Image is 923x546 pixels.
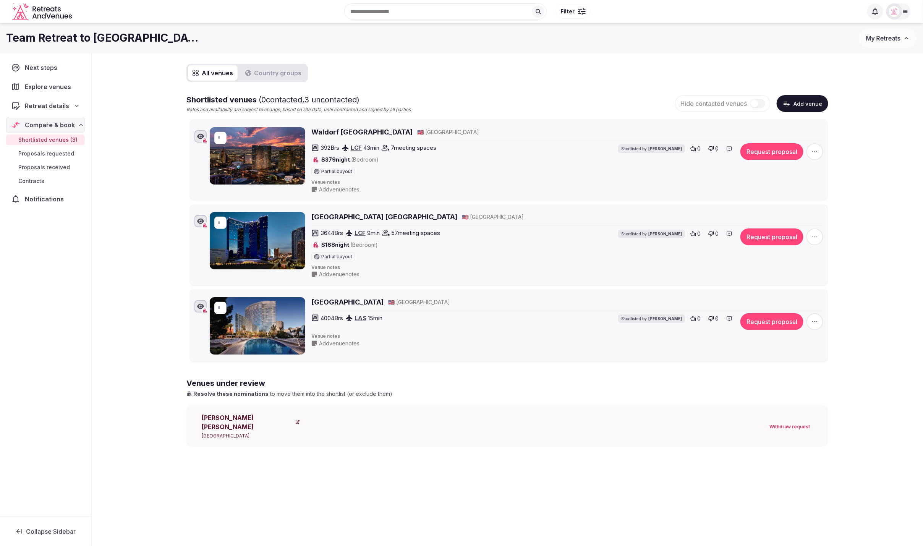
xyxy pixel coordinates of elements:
[561,8,575,15] span: Filter
[6,176,85,186] a: Contracts
[859,29,917,48] button: My Retreats
[18,150,74,157] span: Proposals requested
[18,164,70,171] span: Proposals received
[25,101,69,110] span: Retreat details
[25,120,75,130] span: Compare & book
[740,228,803,245] button: Request proposal
[740,143,803,160] button: Request proposal
[740,313,803,330] button: Request proposal
[25,82,74,91] span: Explore venues
[6,523,85,540] button: Collapse Sidebar
[866,34,900,42] span: My Retreats
[6,79,85,95] a: Explore venues
[889,6,900,17] img: miaceralde
[6,162,85,173] a: Proposals received
[12,3,73,20] svg: Retreats and Venues company logo
[6,191,85,207] a: Notifications
[18,177,44,185] span: Contracts
[18,136,78,144] span: Shortlisted venues (3)
[12,3,73,20] a: Visit the homepage
[25,63,60,72] span: Next steps
[26,528,76,535] span: Collapse Sidebar
[25,194,67,204] span: Notifications
[6,134,85,145] a: Shortlisted venues (3)
[6,31,202,45] h1: Team Retreat to [GEOGRAPHIC_DATA]
[6,60,85,76] a: Next steps
[556,4,591,19] button: Filter
[6,148,85,159] a: Proposals requested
